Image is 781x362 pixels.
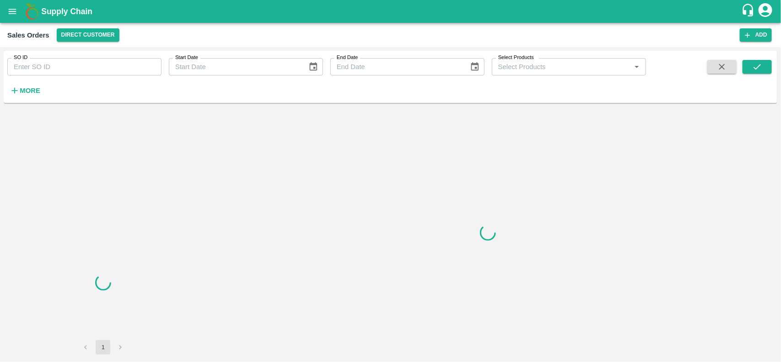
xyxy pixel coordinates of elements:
label: Start Date [175,54,198,61]
input: Select Products [495,61,628,73]
img: logo [23,2,41,21]
button: Open [631,61,643,73]
nav: pagination navigation [77,340,129,355]
button: page 1 [96,340,110,355]
label: SO ID [14,54,27,61]
button: More [7,83,43,98]
div: Sales Orders [7,29,49,41]
button: Choose date [305,58,322,76]
button: Select DC [57,28,119,42]
button: open drawer [2,1,23,22]
div: account of current user [757,2,774,21]
strong: More [20,87,40,94]
button: Add [740,28,772,42]
button: Choose date [466,58,484,76]
a: Supply Chain [41,5,741,18]
div: customer-support [741,3,757,20]
input: End Date [330,58,463,76]
label: End Date [337,54,358,61]
b: Supply Chain [41,7,92,16]
label: Select Products [498,54,534,61]
input: Start Date [169,58,301,76]
input: Enter SO ID [7,58,162,76]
